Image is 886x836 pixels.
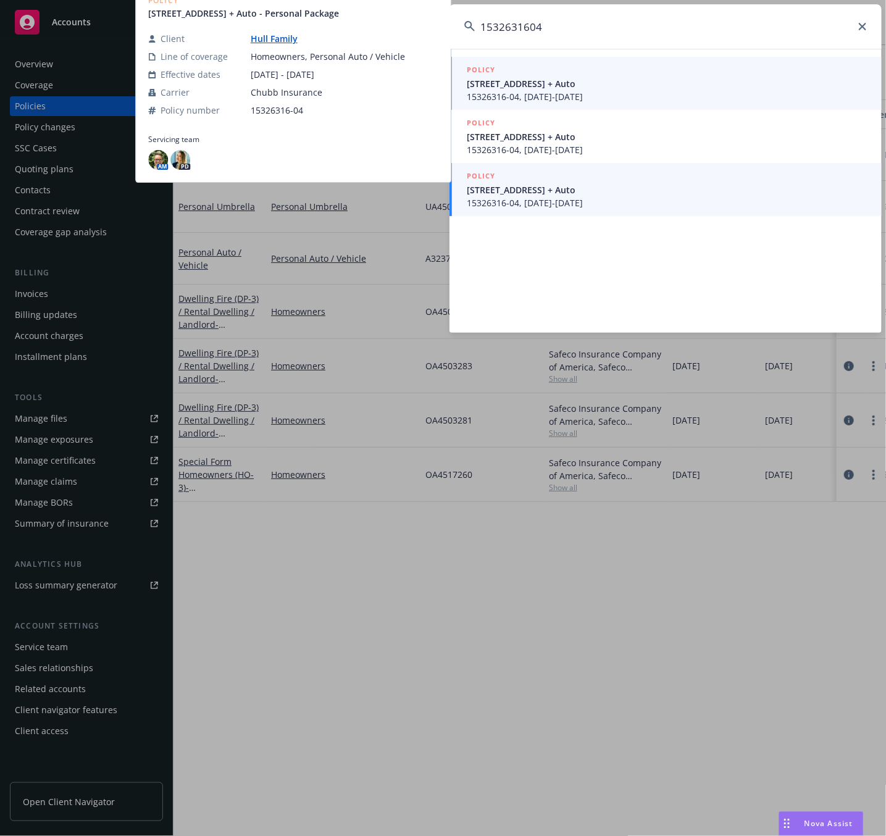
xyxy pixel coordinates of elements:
[467,130,867,143] span: [STREET_ADDRESS] + Auto
[467,64,495,76] h5: POLICY
[449,4,882,49] input: Search...
[467,183,867,196] span: [STREET_ADDRESS] + Auto
[449,110,882,163] a: POLICY[STREET_ADDRESS] + Auto15326316-04, [DATE]-[DATE]
[779,811,864,836] button: Nova Assist
[805,818,853,829] span: Nova Assist
[779,812,795,835] div: Drag to move
[467,170,495,182] h5: POLICY
[467,77,867,90] span: [STREET_ADDRESS] + Auto
[467,90,867,103] span: 15326316-04, [DATE]-[DATE]
[467,117,495,129] h5: POLICY
[467,196,867,209] span: 15326316-04, [DATE]-[DATE]
[449,163,882,216] a: POLICY[STREET_ADDRESS] + Auto15326316-04, [DATE]-[DATE]
[449,57,882,110] a: POLICY[STREET_ADDRESS] + Auto15326316-04, [DATE]-[DATE]
[467,143,867,156] span: 15326316-04, [DATE]-[DATE]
